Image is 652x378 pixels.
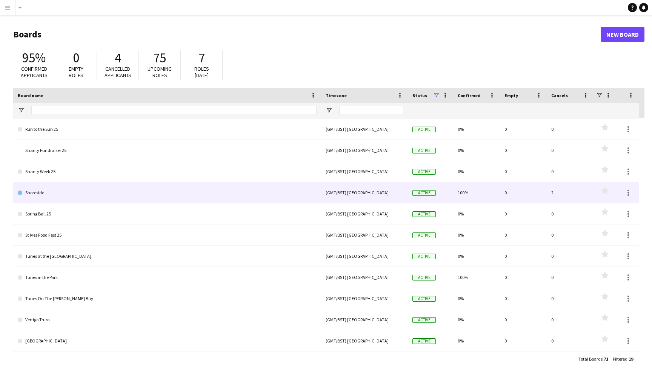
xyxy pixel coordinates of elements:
[453,309,500,330] div: 0%
[500,182,547,203] div: 0
[412,317,436,323] span: Active
[453,246,500,266] div: 0%
[547,246,594,266] div: 0
[551,93,568,98] span: Cancels
[453,225,500,245] div: 0%
[148,65,172,79] span: Upcoming roles
[547,330,594,351] div: 0
[198,50,205,66] span: 7
[547,225,594,245] div: 0
[604,356,608,362] span: 71
[321,140,408,161] div: (GMT/BST) [GEOGRAPHIC_DATA]
[453,119,500,139] div: 0%
[21,65,48,79] span: Confirmed applicants
[453,330,500,351] div: 0%
[613,356,627,362] span: Filtered
[18,119,317,140] a: Run to the Sun 25
[115,50,121,66] span: 4
[153,50,166,66] span: 75
[321,246,408,266] div: (GMT/BST) [GEOGRAPHIC_DATA]
[326,93,347,98] span: Timezone
[321,309,408,330] div: (GMT/BST) [GEOGRAPHIC_DATA]
[547,203,594,224] div: 0
[500,161,547,182] div: 0
[105,65,131,79] span: Cancelled applicants
[18,267,317,288] a: Tunes in the Park
[500,246,547,266] div: 0
[578,352,608,366] div: :
[453,140,500,161] div: 0%
[458,93,481,98] span: Confirmed
[321,161,408,182] div: (GMT/BST) [GEOGRAPHIC_DATA]
[18,246,317,267] a: Tunes at the [GEOGRAPHIC_DATA]
[194,65,209,79] span: Roles [DATE]
[321,288,408,309] div: (GMT/BST) [GEOGRAPHIC_DATA]
[13,29,601,40] h1: Boards
[18,330,317,352] a: [GEOGRAPHIC_DATA]
[412,148,436,153] span: Active
[31,106,317,115] input: Board name Filter Input
[326,107,332,114] button: Open Filter Menu
[412,127,436,132] span: Active
[412,296,436,302] span: Active
[412,93,427,98] span: Status
[453,288,500,309] div: 0%
[18,309,317,330] a: Vertigo Truro
[500,203,547,224] div: 0
[547,309,594,330] div: 0
[412,211,436,217] span: Active
[18,203,317,225] a: Spring Ball 25
[412,190,436,196] span: Active
[412,232,436,238] span: Active
[18,140,317,161] a: Shanty Fundraiser 25
[412,169,436,175] span: Active
[22,50,46,66] span: 95%
[547,267,594,288] div: 0
[321,267,408,288] div: (GMT/BST) [GEOGRAPHIC_DATA]
[453,267,500,288] div: 100%
[601,27,644,42] a: New Board
[500,267,547,288] div: 0
[613,352,633,366] div: :
[500,288,547,309] div: 0
[18,161,317,182] a: Shanty Week 25
[73,50,79,66] span: 0
[547,161,594,182] div: 0
[339,106,403,115] input: Timezone Filter Input
[321,182,408,203] div: (GMT/BST) [GEOGRAPHIC_DATA]
[18,288,317,309] a: Tunes On The [PERSON_NAME] Bay
[500,225,547,245] div: 0
[321,119,408,139] div: (GMT/BST) [GEOGRAPHIC_DATA]
[18,107,25,114] button: Open Filter Menu
[453,161,500,182] div: 0%
[18,182,317,203] a: Shoreside
[18,93,43,98] span: Board name
[412,254,436,259] span: Active
[547,182,594,203] div: 2
[321,330,408,351] div: (GMT/BST) [GEOGRAPHIC_DATA]
[629,356,633,362] span: 19
[69,65,83,79] span: Empty roles
[453,203,500,224] div: 0%
[547,140,594,161] div: 0
[500,119,547,139] div: 0
[500,330,547,351] div: 0
[321,225,408,245] div: (GMT/BST) [GEOGRAPHIC_DATA]
[504,93,518,98] span: Empty
[412,275,436,280] span: Active
[547,288,594,309] div: 0
[500,309,547,330] div: 0
[547,119,594,139] div: 0
[412,338,436,344] span: Active
[18,225,317,246] a: St Ives Food Fest 25
[500,140,547,161] div: 0
[578,356,603,362] span: Total Boards
[321,203,408,224] div: (GMT/BST) [GEOGRAPHIC_DATA]
[453,182,500,203] div: 100%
